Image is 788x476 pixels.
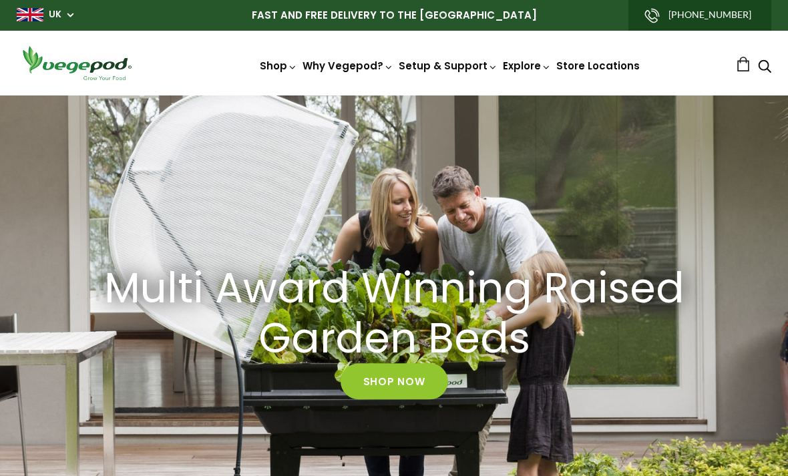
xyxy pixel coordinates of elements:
[76,264,713,364] a: Multi Award Winning Raised Garden Beds
[17,8,43,21] img: gb_large.png
[758,61,771,75] a: Search
[303,59,393,73] a: Why Vegepod?
[49,8,61,21] a: UK
[93,264,695,364] h2: Multi Award Winning Raised Garden Beds
[17,44,137,82] img: Vegepod
[341,364,448,400] a: Shop Now
[503,59,551,73] a: Explore
[556,59,640,73] a: Store Locations
[399,59,498,73] a: Setup & Support
[260,59,297,73] a: Shop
